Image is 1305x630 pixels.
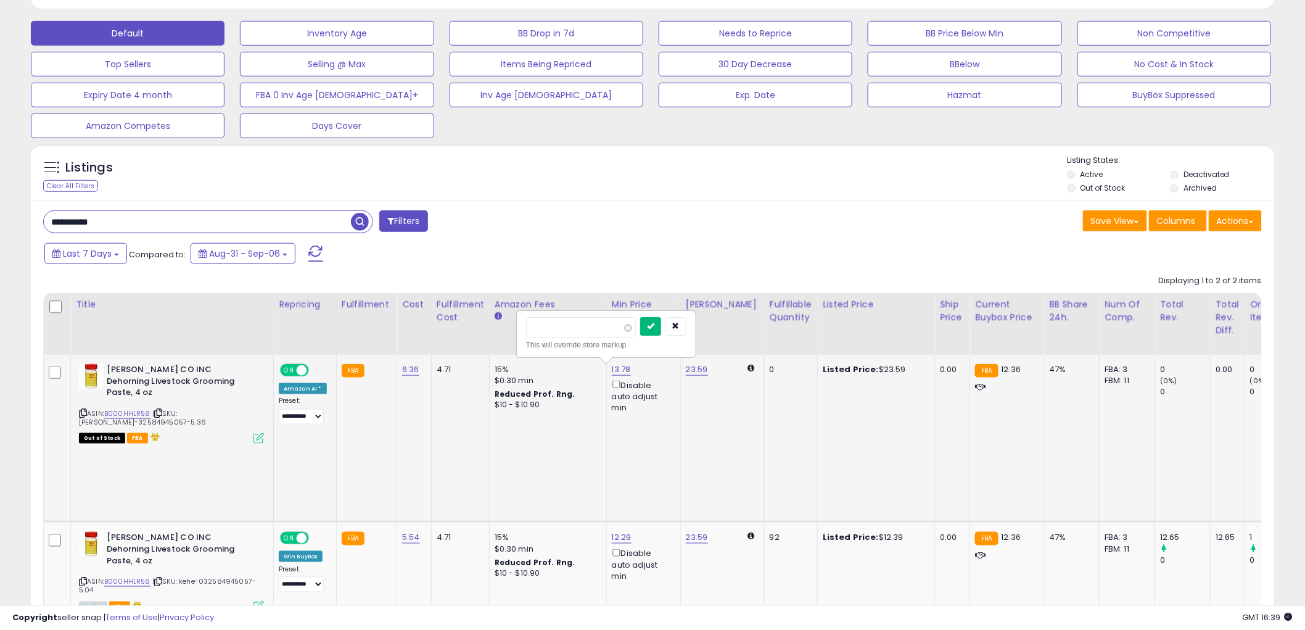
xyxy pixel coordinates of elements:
button: Days Cover [240,114,434,138]
button: Filters [379,210,427,232]
button: Non Competitive [1077,21,1271,46]
div: ASIN: [79,364,264,442]
div: seller snap | | [12,612,214,624]
button: Actions [1209,210,1262,231]
a: 12.29 [612,531,632,544]
div: Listed Price [823,298,929,311]
div: Clear All Filters [43,180,98,192]
button: Amazon Competes [31,114,224,138]
div: 0.00 [940,364,960,375]
div: FBA: 3 [1105,532,1145,543]
div: 0 [1250,555,1300,566]
a: B000HHLR58 [104,576,150,587]
button: Inventory Age [240,21,434,46]
div: Repricing [279,298,331,311]
strong: Copyright [12,611,57,623]
div: 4.71 [437,364,480,375]
div: 15% [495,532,597,543]
div: $0.30 min [495,375,597,386]
button: FBA 0 Inv Age [DEMOGRAPHIC_DATA]+ [240,83,434,107]
div: ASIN: [79,532,264,610]
div: [PERSON_NAME] [686,298,759,311]
div: 47% [1049,532,1090,543]
div: Disable auto adjust min [612,378,671,413]
div: FBA: 3 [1105,364,1145,375]
div: Amazon AI * [279,383,327,394]
span: Last 7 Days [63,247,112,260]
b: Listed Price: [823,531,879,543]
b: Listed Price: [823,363,879,375]
div: Total Rev. Diff. [1216,298,1240,337]
b: [PERSON_NAME] CO INC Dehorning Livestock Grooming Paste, 4 oz [107,364,257,402]
button: No Cost & In Stock [1077,52,1271,77]
span: Aug-31 - Sep-06 [209,247,280,260]
div: FBM: 11 [1105,544,1145,555]
label: Active [1081,169,1103,180]
button: Items Being Repriced [450,52,643,77]
div: Amazon Fees [495,298,601,311]
div: Displaying 1 to 2 of 2 items [1159,275,1262,287]
small: (0%) [1250,376,1267,386]
button: Top Sellers [31,52,224,77]
small: FBA [342,364,364,378]
button: Last 7 Days [44,243,127,264]
label: Out of Stock [1081,183,1126,193]
div: 12.65 [1216,532,1235,543]
div: 0 [1160,386,1210,397]
small: Amazon Fees. [495,311,502,322]
a: Terms of Use [105,611,158,623]
div: $10 - $10.90 [495,400,597,410]
div: Fulfillment [342,298,392,311]
div: Fulfillment Cost [437,298,484,324]
button: BB Price Below Min [868,21,1061,46]
button: Hazmat [868,83,1061,107]
button: Save View [1083,210,1147,231]
h5: Listings [65,159,113,176]
button: Exp. Date [659,83,852,107]
span: | SKU: kehe-032584945057-5.04 [79,576,256,595]
span: Compared to: [129,249,186,260]
div: Total Rev. [1160,298,1205,324]
button: Expiry Date 4 month [31,83,224,107]
b: Reduced Prof. Rng. [495,389,575,399]
div: Win BuyBox [279,551,323,562]
div: $12.39 [823,532,925,543]
i: hazardous material [148,433,161,441]
img: 51QR4nVuuNL._SL40_.jpg [79,532,104,557]
button: BuyBox Suppressed [1077,83,1271,107]
button: 30 Day Decrease [659,52,852,77]
span: 2025-09-15 16:39 GMT [1243,611,1293,623]
div: FBM: 11 [1105,375,1145,386]
span: All listings currently available for purchase on Amazon [79,602,107,612]
div: 0.00 [1216,364,1235,375]
label: Deactivated [1184,169,1230,180]
button: Needs to Reprice [659,21,852,46]
div: Fulfillable Quantity [770,298,812,324]
div: Current Buybox Price [975,298,1039,324]
i: hazardous material [130,601,143,610]
a: 13.78 [612,363,631,376]
div: 47% [1049,364,1090,375]
button: Inv Age [DEMOGRAPHIC_DATA] [450,83,643,107]
a: B000HHLR58 [104,408,150,419]
div: 92 [770,532,808,543]
div: $0.30 min [495,544,597,555]
span: 12.36 [1002,531,1021,543]
div: 0 [1250,386,1300,397]
a: 23.59 [686,363,708,376]
div: Ship Price [940,298,965,324]
div: 1 [1250,532,1300,543]
button: Columns [1149,210,1207,231]
div: Num of Comp. [1105,298,1150,324]
div: $10 - $10.90 [495,568,597,579]
button: BBelow [868,52,1061,77]
span: Columns [1157,215,1196,227]
button: Selling @ Max [240,52,434,77]
div: Min Price [612,298,675,311]
div: Ordered Items [1250,298,1295,324]
b: [PERSON_NAME] CO INC Dehorning Livestock Grooming Paste, 4 oz [107,532,257,570]
a: 6.36 [402,363,419,376]
label: Archived [1184,183,1217,193]
div: 0 [1160,364,1210,375]
b: Reduced Prof. Rng. [495,557,575,568]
